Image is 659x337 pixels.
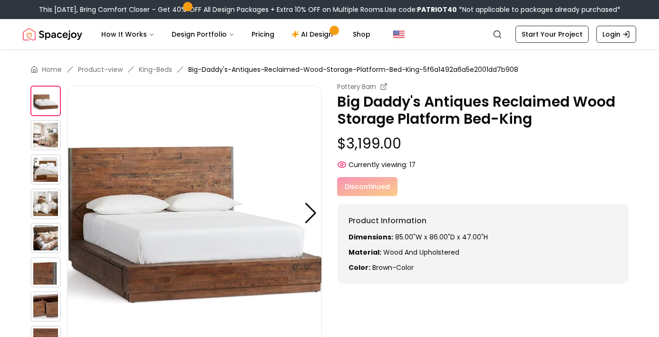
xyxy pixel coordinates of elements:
b: PATRIOT40 [417,5,457,14]
a: Login [596,26,636,43]
small: Pottery Barn [337,82,376,91]
div: This [DATE], Bring Comfort Closer – Get 40% OFF All Design Packages + Extra 10% OFF on Multiple R... [39,5,620,14]
span: Currently viewing: [349,160,407,169]
strong: Dimensions: [349,232,393,242]
img: https://storage.googleapis.com/spacejoy-main/assets/5f6a1492a6a5e2001dd7b908/product_5_d9o1dfcic0e [30,257,61,287]
p: Big Daddy's Antiques Reclaimed Wood Storage Platform Bed-King [337,93,629,128]
a: Shop [345,25,378,44]
a: Product-view [78,65,123,74]
button: Design Portfolio [164,25,242,44]
nav: Main [94,25,378,44]
a: AI Design [284,25,343,44]
span: Use code: [385,5,457,14]
span: *Not applicable to packages already purchased* [457,5,620,14]
p: $3,199.00 [337,135,629,152]
a: Home [42,65,62,74]
a: Start Your Project [515,26,589,43]
img: United States [393,29,405,40]
a: Pricing [244,25,282,44]
a: Spacejoy [23,25,82,44]
img: https://storage.googleapis.com/spacejoy-main/assets/5f6a1492a6a5e2001dd7b908/product_2_88gm116fgpij [30,154,61,185]
nav: Global [23,19,636,50]
a: King-Beds [139,65,172,74]
strong: Color: [349,263,370,272]
p: 85.00"W x 86.00"D x 47.00"H [349,232,617,242]
img: https://storage.googleapis.com/spacejoy-main/assets/5f6a1492a6a5e2001dd7b908/product_6_ma78i1e1o7h [30,291,61,322]
span: 17 [409,160,416,169]
img: Spacejoy Logo [23,25,82,44]
strong: Material: [349,248,381,257]
img: https://storage.googleapis.com/spacejoy-main/assets/5f6a1492a6a5e2001dd7b908/product_4_72fmc4af2mkj [30,223,61,253]
span: Big-Daddy's-Antiques-Reclaimed-Wood-Storage-Platform-Bed-King-5f6a1492a6a5e2001dd7b908 [188,65,518,74]
button: How It Works [94,25,162,44]
img: https://storage.googleapis.com/spacejoy-main/assets/5f6a1492a6a5e2001dd7b908/product_0_e7e84e820mc7 [30,86,61,116]
nav: breadcrumb [30,65,629,74]
span: Wood and Upholstered [383,248,459,257]
span: brown-color [372,263,414,272]
img: https://storage.googleapis.com/spacejoy-main/assets/5f6a1492a6a5e2001dd7b908/product_1_cnlm94ipchl8 [30,120,61,150]
img: https://storage.googleapis.com/spacejoy-main/assets/5f6a1492a6a5e2001dd7b908/product_3_6h7n7ma41pba [30,188,61,219]
h6: Product Information [349,215,617,227]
